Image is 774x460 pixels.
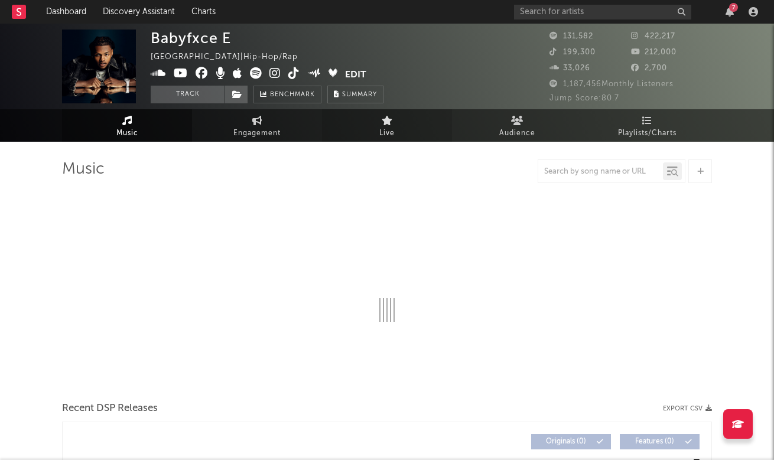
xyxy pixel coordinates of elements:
div: Babyfxce E [151,30,231,47]
a: Live [322,109,452,142]
span: Originals ( 0 ) [539,438,593,445]
button: 7 [726,7,734,17]
span: Summary [342,92,377,98]
div: 7 [729,3,738,12]
span: Music [116,126,138,141]
button: Export CSV [663,405,712,412]
span: Audience [499,126,535,141]
input: Search for artists [514,5,691,19]
button: Originals(0) [531,434,611,449]
button: Summary [327,86,383,103]
span: 1,187,456 Monthly Listeners [549,80,674,88]
span: 212,000 [631,48,677,56]
div: [GEOGRAPHIC_DATA] | Hip-Hop/Rap [151,50,311,64]
span: Features ( 0 ) [627,438,682,445]
a: Engagement [192,109,322,142]
span: 33,026 [549,64,590,72]
span: Engagement [233,126,281,141]
input: Search by song name or URL [538,167,663,177]
button: Edit [345,67,366,82]
button: Features(0) [620,434,700,449]
span: Benchmark [270,88,315,102]
span: Playlists/Charts [618,126,677,141]
a: Audience [452,109,582,142]
span: 131,582 [549,32,593,40]
span: 422,217 [631,32,675,40]
a: Benchmark [253,86,321,103]
span: Recent DSP Releases [62,402,158,416]
a: Playlists/Charts [582,109,712,142]
span: 199,300 [549,48,596,56]
span: Jump Score: 80.7 [549,94,619,102]
button: Track [151,86,225,103]
span: 2,700 [631,64,667,72]
span: Live [379,126,395,141]
a: Music [62,109,192,142]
